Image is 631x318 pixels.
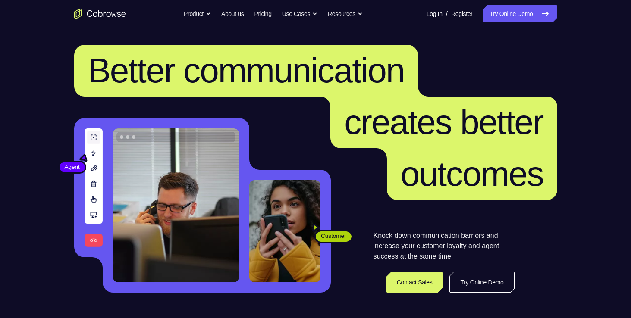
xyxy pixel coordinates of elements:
button: Product [184,5,211,22]
a: Try Online Demo [449,272,514,293]
img: A customer support agent talking on the phone [113,128,239,282]
span: outcomes [401,155,543,193]
img: A customer holding their phone [249,180,320,282]
span: / [446,9,448,19]
span: creates better [344,103,543,141]
a: Try Online Demo [483,5,557,22]
a: About us [221,5,244,22]
p: Knock down communication barriers and increase your customer loyalty and agent success at the sam... [374,231,515,262]
a: Contact Sales [386,272,443,293]
a: Pricing [254,5,271,22]
button: Resources [328,5,363,22]
a: Register [451,5,472,22]
span: Better communication [88,51,405,90]
a: Log In [427,5,443,22]
a: Go to the home page [74,9,126,19]
button: Use Cases [282,5,317,22]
